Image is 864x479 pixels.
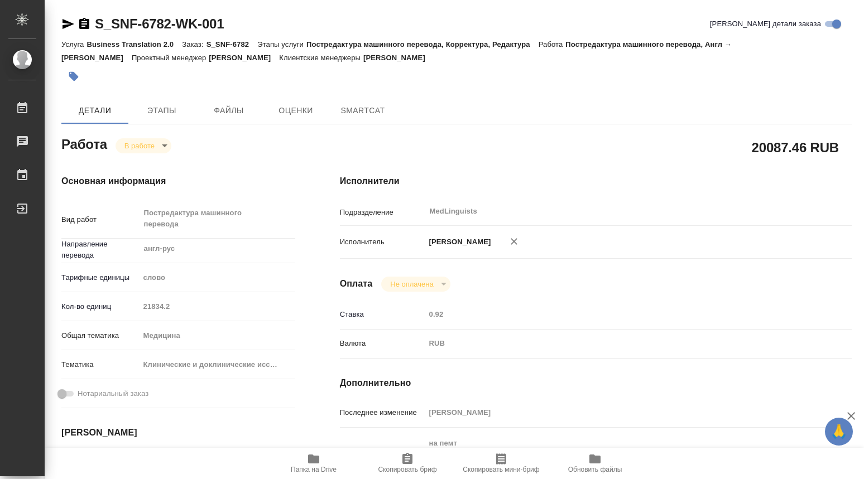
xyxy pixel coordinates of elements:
[140,298,295,315] input: Пустое поле
[61,40,87,49] p: Услуга
[68,104,122,118] span: Детали
[279,54,363,62] p: Клиентские менеджеры
[568,466,622,473] span: Обновить файлы
[257,40,306,49] p: Этапы услуги
[135,104,189,118] span: Этапы
[61,426,295,439] h4: [PERSON_NAME]
[340,407,425,418] p: Последнее изменение
[340,175,852,188] h4: Исполнители
[340,376,852,390] h4: Дополнительно
[425,306,809,322] input: Пустое поле
[752,138,839,157] h2: 20087.46 RUB
[306,40,539,49] p: Постредактура машинного перевода, Корректура, Редактура
[425,236,491,248] p: [PERSON_NAME]
[269,104,323,118] span: Оценки
[361,448,454,479] button: Скопировать бриф
[340,309,425,320] p: Ставка
[116,138,171,153] div: В работе
[463,466,539,473] span: Скопировать мини-бриф
[121,141,158,151] button: В работе
[340,277,373,291] h4: Оплата
[378,466,436,473] span: Скопировать бриф
[182,40,206,49] p: Заказ:
[87,40,182,49] p: Business Translation 2.0
[267,448,361,479] button: Папка на Drive
[61,239,140,261] p: Направление перевода
[502,229,526,254] button: Удалить исполнителя
[425,334,809,353] div: RUB
[61,17,75,31] button: Скопировать ссылку для ЯМессенджера
[829,420,848,443] span: 🙏
[454,448,548,479] button: Скопировать мини-бриф
[340,338,425,349] p: Валюта
[539,40,566,49] p: Работа
[61,301,140,312] p: Кол-во единиц
[78,388,148,399] span: Нотариальный заказ
[336,104,390,118] span: SmartCat
[61,64,86,89] button: Добавить тэг
[381,277,450,292] div: В работе
[340,207,425,218] p: Подразделение
[548,448,642,479] button: Обновить файлы
[61,214,140,225] p: Вид работ
[95,16,224,31] a: S_SNF-6782-WK-001
[291,466,337,473] span: Папка на Drive
[61,359,140,370] p: Тематика
[340,236,425,248] p: Исполнитель
[207,40,258,49] p: S_SNF-6782
[140,326,295,345] div: Медицина
[363,54,434,62] p: [PERSON_NAME]
[425,404,809,420] input: Пустое поле
[78,17,91,31] button: Скопировать ссылку
[132,54,209,62] p: Проектный менеджер
[61,175,295,188] h4: Основная информация
[209,54,279,62] p: [PERSON_NAME]
[61,133,107,153] h2: Работа
[61,272,140,283] p: Тарифные единицы
[710,18,821,30] span: [PERSON_NAME] детали заказа
[140,355,295,374] div: Клинические и доклинические исследования
[61,330,140,341] p: Общая тематика
[387,279,436,289] button: Не оплачена
[140,268,295,287] div: слово
[825,418,853,446] button: 🙏
[202,104,256,118] span: Файлы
